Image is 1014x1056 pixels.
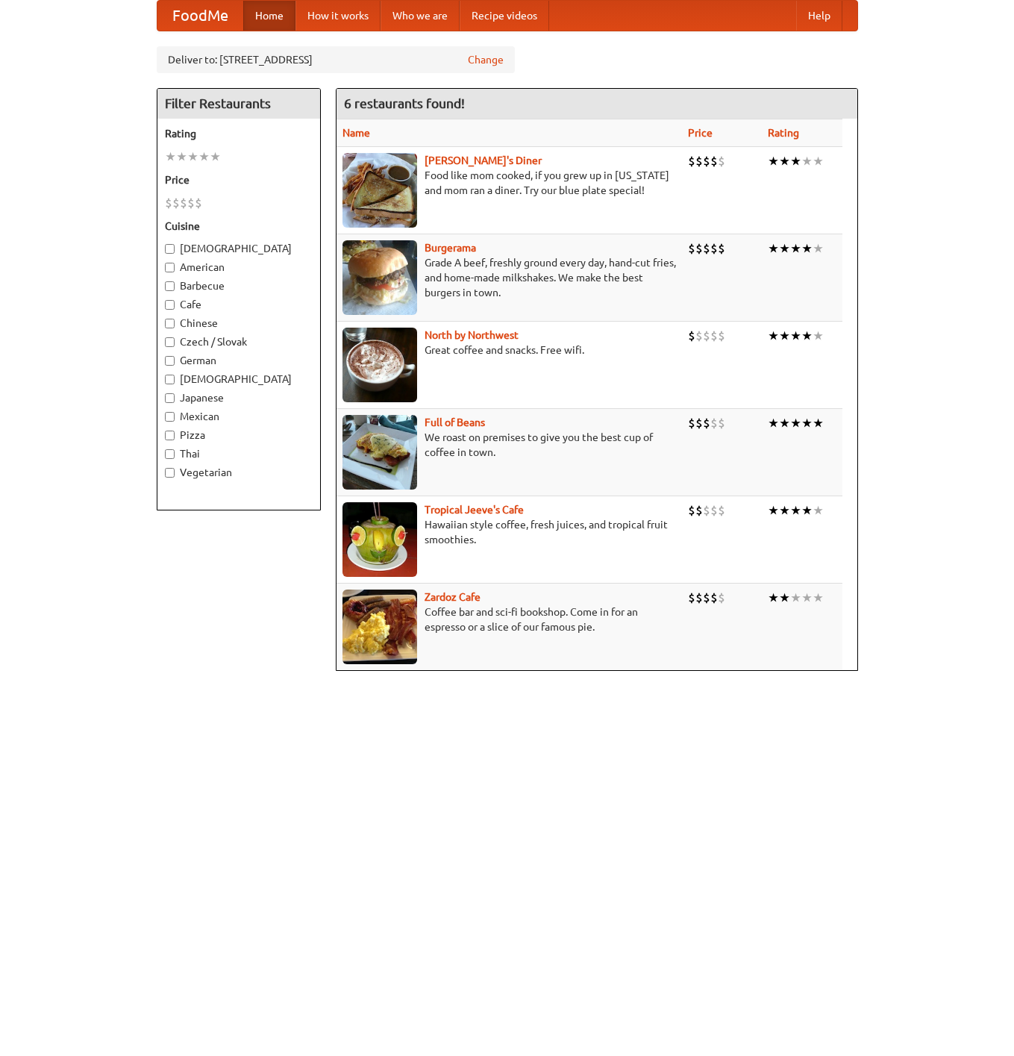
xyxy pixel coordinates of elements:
[342,168,676,198] p: Food like mom cooked, if you grew up in [US_STATE] and mom ran a diner. Try our blue plate special!
[165,356,175,366] input: German
[165,195,172,211] li: $
[342,127,370,139] a: Name
[460,1,549,31] a: Recipe videos
[165,219,313,234] h5: Cuisine
[813,415,824,431] li: ★
[165,297,313,312] label: Cafe
[688,415,695,431] li: $
[165,409,313,424] label: Mexican
[710,502,718,519] li: $
[688,127,713,139] a: Price
[342,328,417,402] img: north.jpg
[813,240,824,257] li: ★
[695,415,703,431] li: $
[801,590,813,606] li: ★
[165,446,313,461] label: Thai
[210,149,221,165] li: ★
[180,195,187,211] li: $
[718,240,725,257] li: $
[779,415,790,431] li: ★
[468,52,504,67] a: Change
[718,328,725,344] li: $
[688,240,695,257] li: $
[344,96,465,110] ng-pluralize: 6 restaurants found!
[165,244,175,254] input: [DEMOGRAPHIC_DATA]
[718,590,725,606] li: $
[790,502,801,519] li: ★
[157,1,243,31] a: FoodMe
[703,153,710,169] li: $
[688,153,695,169] li: $
[790,328,801,344] li: ★
[796,1,842,31] a: Help
[165,449,175,459] input: Thai
[165,465,313,480] label: Vegetarian
[790,415,801,431] li: ★
[768,127,799,139] a: Rating
[703,590,710,606] li: $
[695,328,703,344] li: $
[695,153,703,169] li: $
[718,502,725,519] li: $
[157,46,515,73] div: Deliver to: [STREET_ADDRESS]
[779,590,790,606] li: ★
[768,590,779,606] li: ★
[813,502,824,519] li: ★
[768,415,779,431] li: ★
[157,89,320,119] h4: Filter Restaurants
[688,502,695,519] li: $
[425,591,481,603] b: Zardoz Cafe
[165,260,313,275] label: American
[295,1,381,31] a: How it works
[425,416,485,428] a: Full of Beans
[342,604,676,634] p: Coffee bar and sci-fi bookshop. Come in for an espresso or a slice of our famous pie.
[165,468,175,478] input: Vegetarian
[718,153,725,169] li: $
[801,502,813,519] li: ★
[710,153,718,169] li: $
[342,430,676,460] p: We roast on premises to give you the best cup of coffee in town.
[703,502,710,519] li: $
[801,153,813,169] li: ★
[425,242,476,254] a: Burgerama
[695,502,703,519] li: $
[165,316,313,331] label: Chinese
[176,149,187,165] li: ★
[243,1,295,31] a: Home
[425,329,519,341] a: North by Northwest
[342,255,676,300] p: Grade A beef, freshly ground every day, hand-cut fries, and home-made milkshakes. We make the bes...
[425,154,542,166] b: [PERSON_NAME]'s Diner
[165,300,175,310] input: Cafe
[813,590,824,606] li: ★
[779,153,790,169] li: ★
[790,153,801,169] li: ★
[790,590,801,606] li: ★
[165,126,313,141] h5: Rating
[342,590,417,664] img: zardoz.jpg
[165,375,175,384] input: [DEMOGRAPHIC_DATA]
[768,328,779,344] li: ★
[768,153,779,169] li: ★
[165,149,176,165] li: ★
[165,353,313,368] label: German
[718,415,725,431] li: $
[710,415,718,431] li: $
[165,334,313,349] label: Czech / Slovak
[703,328,710,344] li: $
[710,590,718,606] li: $
[381,1,460,31] a: Who we are
[688,328,695,344] li: $
[688,590,695,606] li: $
[165,372,313,387] label: [DEMOGRAPHIC_DATA]
[165,263,175,272] input: American
[425,504,524,516] a: Tropical Jeeve's Cafe
[695,240,703,257] li: $
[195,195,202,211] li: $
[790,240,801,257] li: ★
[165,172,313,187] h5: Price
[813,153,824,169] li: ★
[165,278,313,293] label: Barbecue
